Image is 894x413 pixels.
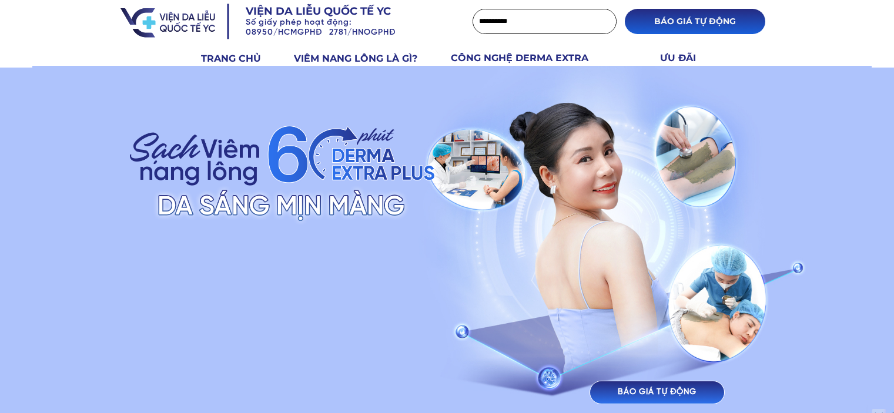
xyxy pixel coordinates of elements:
p: BÁO GIÁ TỰ ĐỘNG [625,9,765,34]
p: BÁO GIÁ TỰ ĐỘNG [590,381,724,404]
h3: ƯU ĐÃI [660,51,709,66]
h3: Số giấy phép hoạt động: 08950/HCMGPHĐ 2781/HNOGPHĐ [246,18,444,38]
h3: CÔNG NGHỆ DERMA EXTRA PLUS [451,51,616,80]
h3: VIÊM NANG LÔNG LÀ GÌ? [294,51,437,66]
h3: TRANG CHỦ [201,51,280,66]
h3: Viện da liễu quốc tế YC [246,4,427,19]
